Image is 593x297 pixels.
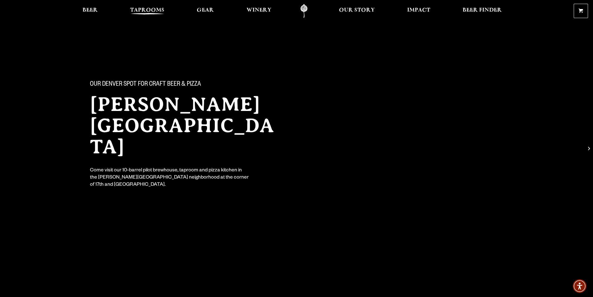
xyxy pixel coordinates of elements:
span: Beer Finder [463,8,502,13]
span: Winery [247,8,271,13]
span: Taprooms [130,8,164,13]
a: Winery [242,4,275,18]
a: Beer [78,4,102,18]
span: Impact [407,8,430,13]
a: Taprooms [126,4,168,18]
a: Our Story [335,4,379,18]
div: Accessibility Menu [573,279,586,293]
a: Odell Home [292,4,316,18]
span: Beer [82,8,98,13]
a: Impact [403,4,434,18]
a: Gear [193,4,218,18]
div: Come visit our 10-barrel pilot brewhouse, taproom and pizza kitchen in the [PERSON_NAME][GEOGRAPH... [90,167,249,189]
span: Gear [197,8,214,13]
span: Our Denver spot for craft beer & pizza [90,81,201,89]
h2: [PERSON_NAME][GEOGRAPHIC_DATA] [90,94,284,157]
a: Beer Finder [459,4,506,18]
span: Our Story [339,8,375,13]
